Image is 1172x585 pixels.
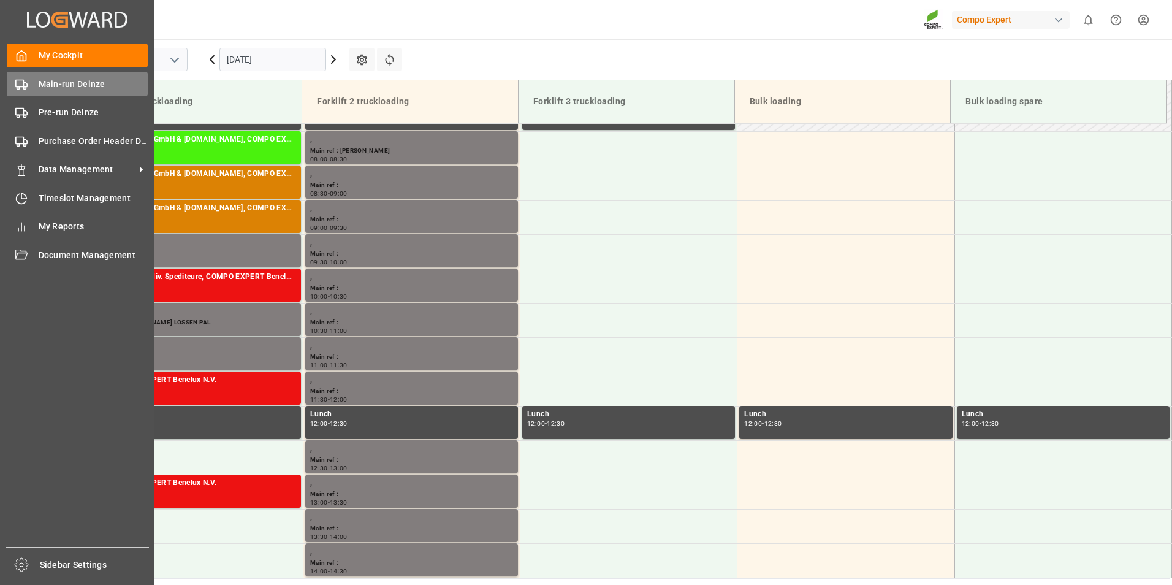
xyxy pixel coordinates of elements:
div: 13:00 [310,500,328,505]
div: , [310,546,513,558]
div: 13:30 [330,500,348,505]
div: Main ref : [310,180,513,191]
div: , [310,511,513,524]
div: - [328,191,330,196]
div: , [310,134,513,146]
div: Main ref : 14053599 [93,489,296,500]
div: 10:30 [330,294,348,299]
div: - [980,421,981,426]
div: Lunch [527,408,730,421]
div: 14:00 [310,568,328,574]
span: My Reports [39,220,148,233]
div: Main ref : [PERSON_NAME] [310,146,513,156]
div: - [328,294,330,299]
div: Lunch [310,408,513,421]
div: 12:00 [310,421,328,426]
div: , [310,202,513,215]
div: Forklift 3 truckloading [528,90,725,113]
div: Bulk loading [745,90,941,113]
div: , [93,340,296,352]
div: 14:00 [330,534,348,540]
a: Purchase Order Header Deinze [7,129,148,153]
div: - [328,568,330,574]
div: 11:30 [310,397,328,402]
div: - [328,156,330,162]
a: My Cockpit [7,44,148,67]
div: 11:00 [310,362,328,368]
span: Data Management [39,163,135,176]
div: - [328,500,330,505]
div: 10:30 [310,328,328,334]
div: 08:30 [310,191,328,196]
div: 12:00 [744,421,762,426]
div: - [328,465,330,471]
div: Main ref : 14052609 [93,180,296,191]
div: Main ref : [310,249,513,259]
div: 12:00 [527,421,545,426]
div: WTA, COMPO EXPERT Benelux N.V. [93,477,296,489]
div: 11:00 [330,328,348,334]
div: 08:00 [310,156,328,162]
input: DD.MM.YYYY [219,48,326,71]
a: Pre-run Deinze [7,101,148,124]
div: 12:30 [310,465,328,471]
div: Forklift 1 truckloading [96,90,292,113]
span: Purchase Order Header Deinze [39,135,148,148]
div: Main ref : [93,249,296,259]
div: 14:30 [330,568,348,574]
div: Forklift 2 truckloading [312,90,508,113]
div: , [93,237,296,249]
div: , [310,168,513,180]
div: , [310,443,513,455]
div: , [310,374,513,386]
div: , [310,305,513,318]
div: Main ref : 14052608 [93,146,296,156]
div: , [310,271,513,283]
div: Main ref : [93,352,296,362]
div: 08:30 [330,156,348,162]
div: - [762,421,764,426]
div: - [545,421,547,426]
div: Main ref : 14053094 [93,283,296,294]
span: Timeslot Management [39,192,148,205]
div: Lunch [962,408,1165,421]
div: Lexzau Scharbau GmbH & [DOMAIN_NAME], COMPO EXPERT Benelux N.V. [93,134,296,146]
div: 10:00 [330,259,348,265]
div: Main ref : [310,283,513,294]
div: 09:00 [330,191,348,196]
div: - [328,362,330,368]
a: Main-run Deinze [7,72,148,96]
div: , [310,340,513,352]
span: Pre-run Deinze [39,106,148,119]
div: Main ref : [310,352,513,362]
div: 11:30 [330,362,348,368]
div: Bulk loading spare [961,90,1157,113]
div: Lunch [744,408,947,421]
div: Main ref : 14052610 [93,215,296,225]
div: Lexzau Scharbau GmbH & [DOMAIN_NAME], COMPO EXPERT Benelux N.V. [93,202,296,215]
div: 09:00 [310,225,328,231]
img: Screenshot%202023-09-29%20at%2010.02.21.png_1712312052.png [924,9,943,31]
div: - [328,397,330,402]
button: show 0 new notifications [1075,6,1102,34]
div: Main ref : [310,524,513,534]
span: Main-run Deinze [39,78,148,91]
div: Main ref : [310,489,513,500]
div: 12:30 [764,421,782,426]
div: Lunch [93,408,296,421]
div: 09:30 [310,259,328,265]
div: 12:00 [330,397,348,402]
div: - [328,328,330,334]
div: Abholung durch div. Spediteure, COMPO EXPERT Benelux N.V. [93,271,296,283]
div: 09:30 [330,225,348,231]
div: Main ref : [310,215,513,225]
div: 12:30 [547,421,565,426]
div: Main ref : 14053598 [93,386,296,397]
div: 12:30 [981,421,999,426]
div: Main ref : [310,386,513,397]
div: 12:00 [962,421,980,426]
div: 13:30 [310,534,328,540]
div: Main ref : [310,455,513,465]
div: - [328,225,330,231]
div: - [328,421,330,426]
